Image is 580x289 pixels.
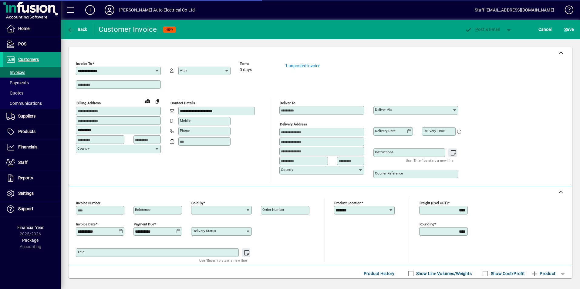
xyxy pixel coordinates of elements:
[119,5,195,15] div: [PERSON_NAME] Auto Electrical Co Ltd
[180,68,187,72] mat-label: Attn
[420,201,448,205] mat-label: Freight (excl GST)
[262,208,284,212] mat-label: Order number
[475,5,554,15] div: Staff [EMAIL_ADDRESS][DOMAIN_NAME]
[3,155,61,170] a: Staff
[77,146,89,151] mat-label: Country
[18,26,29,31] span: Home
[67,27,87,32] span: Back
[3,186,61,201] a: Settings
[285,63,320,68] a: 1 unposted invoice
[22,238,39,243] span: Package
[18,114,35,118] span: Suppliers
[18,42,26,46] span: POS
[462,24,503,35] button: Post & Email
[18,144,37,149] span: Financials
[18,206,33,211] span: Support
[3,21,61,36] a: Home
[18,175,33,180] span: Reports
[475,27,478,32] span: P
[76,61,92,66] mat-label: Invoice To
[240,68,252,72] span: 0 days
[3,98,61,108] a: Communications
[528,268,558,279] button: Product
[281,168,293,172] mat-label: Country
[76,222,96,226] mat-label: Invoice date
[406,157,454,164] mat-hint: Use 'Enter' to start a new line
[166,28,173,32] span: NEW
[3,124,61,139] a: Products
[240,62,276,66] span: Terms
[18,191,34,196] span: Settings
[415,271,472,277] label: Show Line Volumes/Weights
[135,208,150,212] mat-label: Reference
[143,96,153,106] a: View on map
[180,128,190,133] mat-label: Phone
[560,1,572,21] a: Knowledge Base
[3,88,61,98] a: Quotes
[334,201,361,205] mat-label: Product location
[3,109,61,124] a: Suppliers
[375,129,396,133] mat-label: Delivery date
[3,201,61,217] a: Support
[537,24,553,35] button: Cancel
[423,129,445,133] mat-label: Delivery time
[180,118,191,123] mat-label: Mobile
[99,25,157,34] div: Customer Invoice
[3,78,61,88] a: Payments
[80,5,100,15] button: Add
[76,201,100,205] mat-label: Invoice number
[18,160,28,165] span: Staff
[538,25,552,34] span: Cancel
[531,269,555,278] span: Product
[280,101,295,105] mat-label: Deliver To
[18,57,39,62] span: Customers
[6,80,29,85] span: Payments
[77,250,84,254] mat-label: Title
[564,27,567,32] span: S
[17,225,44,230] span: Financial Year
[193,229,216,233] mat-label: Delivery status
[134,222,154,226] mat-label: Payment due
[3,67,61,78] a: Invoices
[465,27,500,32] span: ost & Email
[6,101,42,106] span: Communications
[375,171,403,175] mat-label: Courier Reference
[563,24,575,35] button: Save
[6,70,25,75] span: Invoices
[420,222,434,226] mat-label: Rounding
[490,271,525,277] label: Show Cost/Profit
[100,5,119,15] button: Profile
[564,25,574,34] span: ave
[18,129,35,134] span: Products
[3,37,61,52] a: POS
[3,171,61,186] a: Reports
[375,150,393,154] mat-label: Instructions
[364,269,395,278] span: Product History
[375,108,392,112] mat-label: Deliver via
[61,24,94,35] app-page-header-button: Back
[361,268,397,279] button: Product History
[6,91,23,95] span: Quotes
[66,24,89,35] button: Back
[153,96,162,106] button: Copy to Delivery address
[3,140,61,155] a: Financials
[199,257,247,264] mat-hint: Use 'Enter' to start a new line
[191,201,203,205] mat-label: Sold by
